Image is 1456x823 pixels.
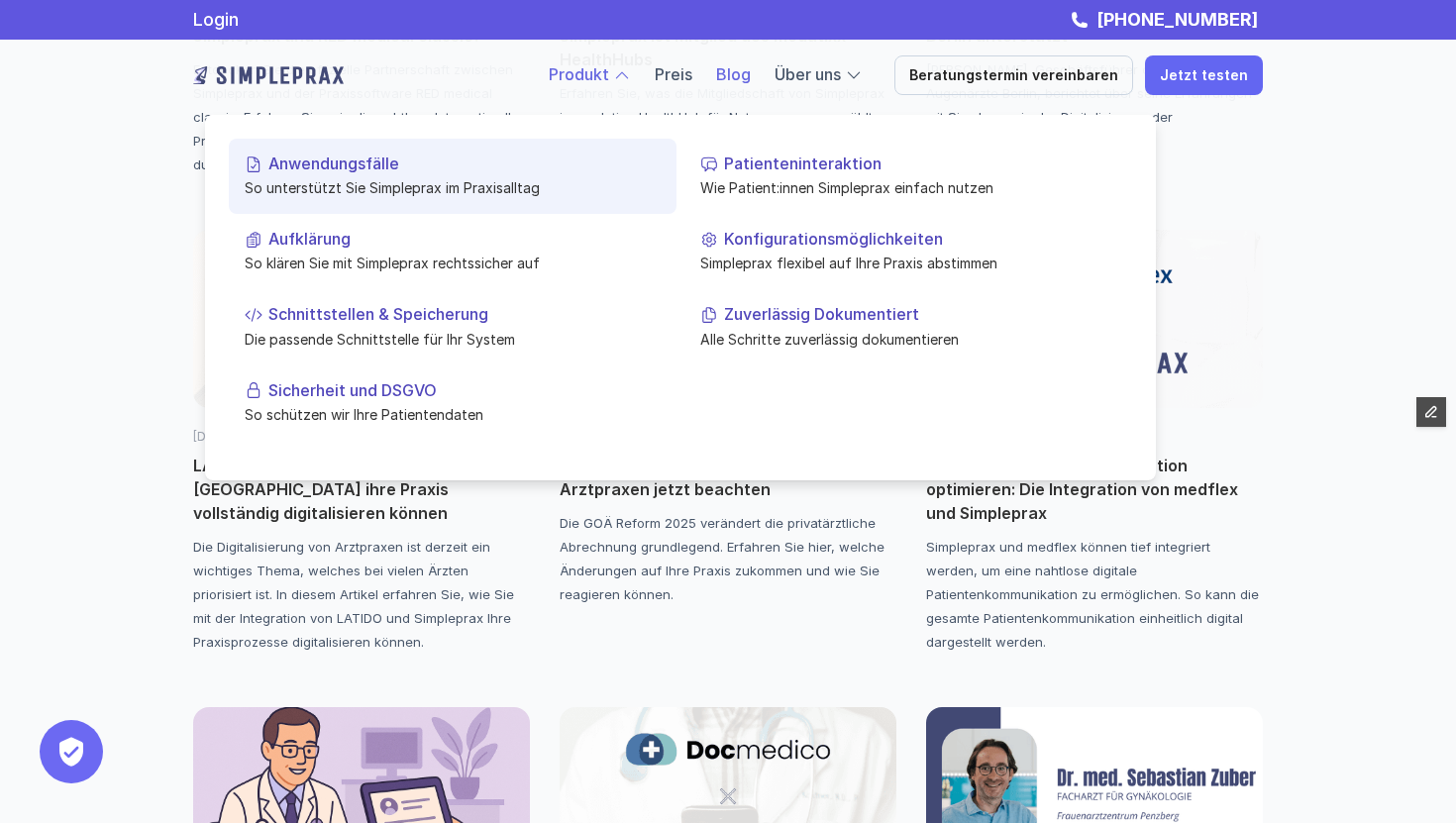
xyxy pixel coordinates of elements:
[724,230,1116,249] p: Konfigurationsmöglichkeiten
[724,305,1116,324] p: Zuverlässig Dokumentiert
[193,57,530,176] p: Entdecken Sie die offizielle Partnerschaft zwischen Simpleprax und der Praxissoftware RED medical...
[193,428,530,446] p: [DATE]
[684,139,1132,214] a: PatienteninteraktionWie Patient:innen Simpleprax einfach nutzen
[193,535,530,654] p: Die Digitalisierung von Arztpraxen ist derzeit ein wichtiges Thema, welches bei vielen Ärzten pri...
[268,305,661,324] p: Schnittstellen & Speicherung
[700,253,1116,273] p: Simpleprax flexibel auf Ihre Praxis abstimmen
[724,154,1116,173] p: Patienteninteraktion
[560,511,896,606] p: Die GOÄ Reform 2025 verändert die privatärztliche Abrechnung grundlegend. Erfahren Sie hier, welc...
[245,177,661,198] p: So unterstützt Sie Simpleprax im Praxisalltag
[684,289,1132,364] a: Zuverlässig DokumentiertAlle Schritte zuverlässig dokumentieren
[245,404,661,425] p: So schützen wir Ihre Patientendaten
[909,67,1118,84] p: Beratungstermin vereinbaren
[193,454,530,525] p: LATIDO Integration: Wie Wahlärzte in [GEOGRAPHIC_DATA] ihre Praxis vollständig digitalisieren können
[926,535,1263,654] p: Simpleprax und medflex können tief integriert werden, um eine nahtlose digitale Patientenkommunik...
[700,328,1116,349] p: Alle Schritte zuverlässig dokumentieren
[549,64,609,84] a: Produkt
[775,64,841,84] a: Über uns
[268,230,661,249] p: Aufklärung
[894,55,1133,95] a: Beratungstermin vereinbaren
[229,289,676,364] a: Schnittstellen & SpeicherungDie passende Schnittstelle für Ihr System
[245,328,661,349] p: Die passende Schnittstelle für Ihr System
[1092,9,1263,30] a: [PHONE_NUMBER]
[229,364,676,440] a: Sicherheit und DSGVOSo schützen wir Ihre Patientendaten
[193,230,530,654] a: Latido x Simpleprax[DATE]LATIDO Integration: Wie Wahlärzte in [GEOGRAPHIC_DATA] ihre Praxis volls...
[229,139,676,214] a: AnwendungsfälleSo unterstützt Sie Simpleprax im Praxisalltag
[1096,9,1258,30] strong: [PHONE_NUMBER]
[229,214,676,289] a: AufklärungSo klären Sie mit Simpleprax rechtssicher auf
[716,64,751,84] a: Blog
[700,177,1116,198] p: Wie Patient:innen Simpleprax einfach nutzen
[245,253,661,273] p: So klären Sie mit Simpleprax rechtssicher auf
[1145,55,1263,95] a: Jetzt testen
[684,214,1132,289] a: KonfigurationsmöglichkeitenSimpleprax flexibel auf Ihre Praxis abstimmen
[193,9,239,30] a: Login
[268,154,661,173] p: Anwendungsfälle
[655,64,692,84] a: Preis
[268,380,661,399] p: Sicherheit und DSGVO
[193,230,530,408] img: Latido x Simpleprax
[1416,397,1446,427] button: Edit Framer Content
[926,454,1263,525] p: Digitale Patientenkommunikation optimieren: Die Integration von medflex und Simpleprax
[1160,67,1248,84] p: Jetzt testen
